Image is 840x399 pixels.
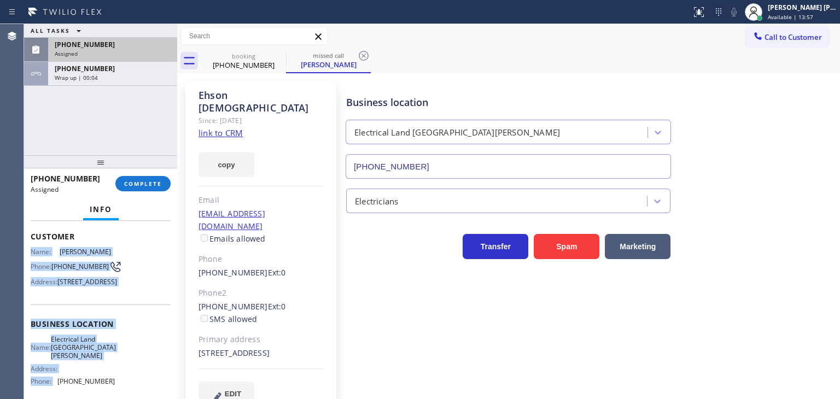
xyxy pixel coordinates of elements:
span: Available | 13:57 [768,13,813,21]
span: Assigned [55,50,78,57]
label: SMS allowed [199,314,257,324]
a: [PHONE_NUMBER] [199,301,268,312]
div: Email [199,194,324,207]
span: Electrical Land [GEOGRAPHIC_DATA][PERSON_NAME] [51,335,116,360]
div: [PERSON_NAME] [287,60,370,69]
input: SMS allowed [201,315,208,322]
button: Info [83,199,119,220]
span: Address: [31,278,57,286]
div: Since: [DATE] [199,114,324,127]
span: Phone: [31,262,51,271]
button: COMPLETE [115,176,171,191]
div: booking [202,52,285,60]
span: Name: [31,248,60,256]
button: Mute [726,4,742,20]
span: Phone: [31,377,57,385]
span: COMPLETE [124,180,162,187]
div: (858) 457-5955 [202,49,285,73]
span: Info [90,204,112,214]
span: Wrap up | 00:04 [55,74,98,81]
span: Address: [31,365,60,373]
a: link to CRM [199,127,243,138]
span: [STREET_ADDRESS] [57,278,117,286]
input: Phone Number [346,154,671,179]
div: Primary address [199,333,324,346]
span: [PHONE_NUMBER] [55,64,115,73]
a: [EMAIL_ADDRESS][DOMAIN_NAME] [199,208,265,231]
div: Phone [199,253,324,266]
div: Business location [346,95,670,110]
div: Ehson Hashemian [287,49,370,72]
label: Emails allowed [199,233,266,244]
span: Business location [31,319,171,329]
div: [PERSON_NAME] [PERSON_NAME] [768,3,837,12]
a: [PHONE_NUMBER] [199,267,268,278]
span: [PHONE_NUMBER] [55,40,115,49]
button: Spam [534,234,599,259]
button: ALL TASKS [24,24,92,37]
div: Electrical Land [GEOGRAPHIC_DATA][PERSON_NAME] [354,126,560,139]
input: Search [181,27,328,45]
div: [PHONE_NUMBER] [202,60,285,70]
span: Assigned [31,185,59,194]
div: Ehson [DEMOGRAPHIC_DATA] [199,89,324,114]
button: copy [199,152,254,177]
span: Call to Customer [765,32,822,42]
span: [PHONE_NUMBER] [31,173,100,184]
div: Electricians [355,195,398,207]
span: ALL TASKS [31,27,70,34]
span: Customer [31,231,171,242]
button: Transfer [463,234,528,259]
button: Marketing [605,234,670,259]
span: Ext: 0 [268,301,286,312]
div: [STREET_ADDRESS] [199,347,324,360]
button: Call to Customer [745,27,829,48]
span: Name: [31,343,51,351]
input: Emails allowed [201,234,208,242]
span: EDIT [225,390,241,398]
span: [PERSON_NAME] [60,248,114,256]
span: [PHONE_NUMBER] [57,377,115,385]
span: Ext: 0 [268,267,286,278]
span: [PHONE_NUMBER] [51,262,109,271]
div: missed call [287,51,370,60]
div: Phone2 [199,287,324,300]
